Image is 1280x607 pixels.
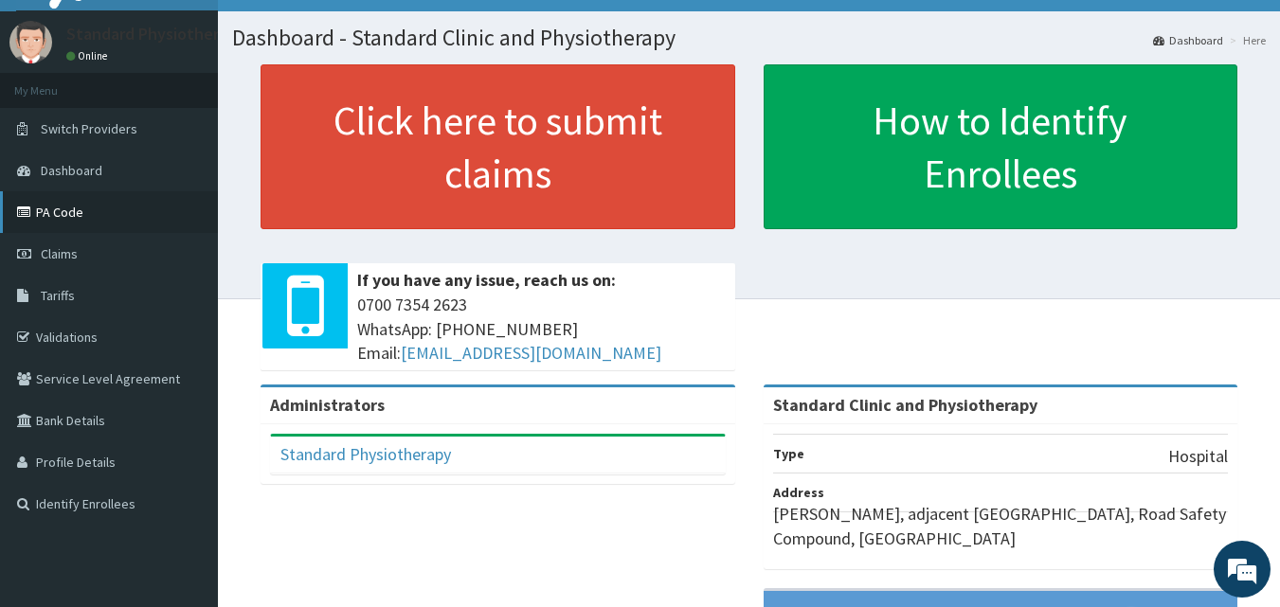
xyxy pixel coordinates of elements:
[311,9,356,55] div: Minimize live chat window
[9,21,52,63] img: User Image
[41,120,137,137] span: Switch Providers
[66,26,245,43] p: Standard Physiotherapy
[1153,32,1223,48] a: Dashboard
[764,64,1238,229] a: How to Identify Enrollees
[773,445,804,462] b: Type
[773,394,1037,416] strong: Standard Clinic and Physiotherapy
[773,484,824,501] b: Address
[99,106,318,131] div: Chat with us now
[1168,444,1228,469] p: Hospital
[41,162,102,179] span: Dashboard
[357,293,726,366] span: 0700 7354 2623 WhatsApp: [PHONE_NUMBER] Email:
[66,49,112,62] a: Online
[1225,32,1266,48] li: Here
[110,183,261,374] span: We're online!
[35,95,77,142] img: d_794563401_company_1708531726252_794563401
[9,405,361,472] textarea: Type your message and hit 'Enter'
[261,64,735,229] a: Click here to submit claims
[357,269,616,291] b: If you have any issue, reach us on:
[280,443,451,465] a: Standard Physiotherapy
[41,245,78,262] span: Claims
[270,394,385,416] b: Administrators
[773,502,1229,550] p: [PERSON_NAME], adjacent [GEOGRAPHIC_DATA], Road Safety Compound, [GEOGRAPHIC_DATA]
[401,342,661,364] a: [EMAIL_ADDRESS][DOMAIN_NAME]
[232,26,1266,50] h1: Dashboard - Standard Clinic and Physiotherapy
[41,287,75,304] span: Tariffs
